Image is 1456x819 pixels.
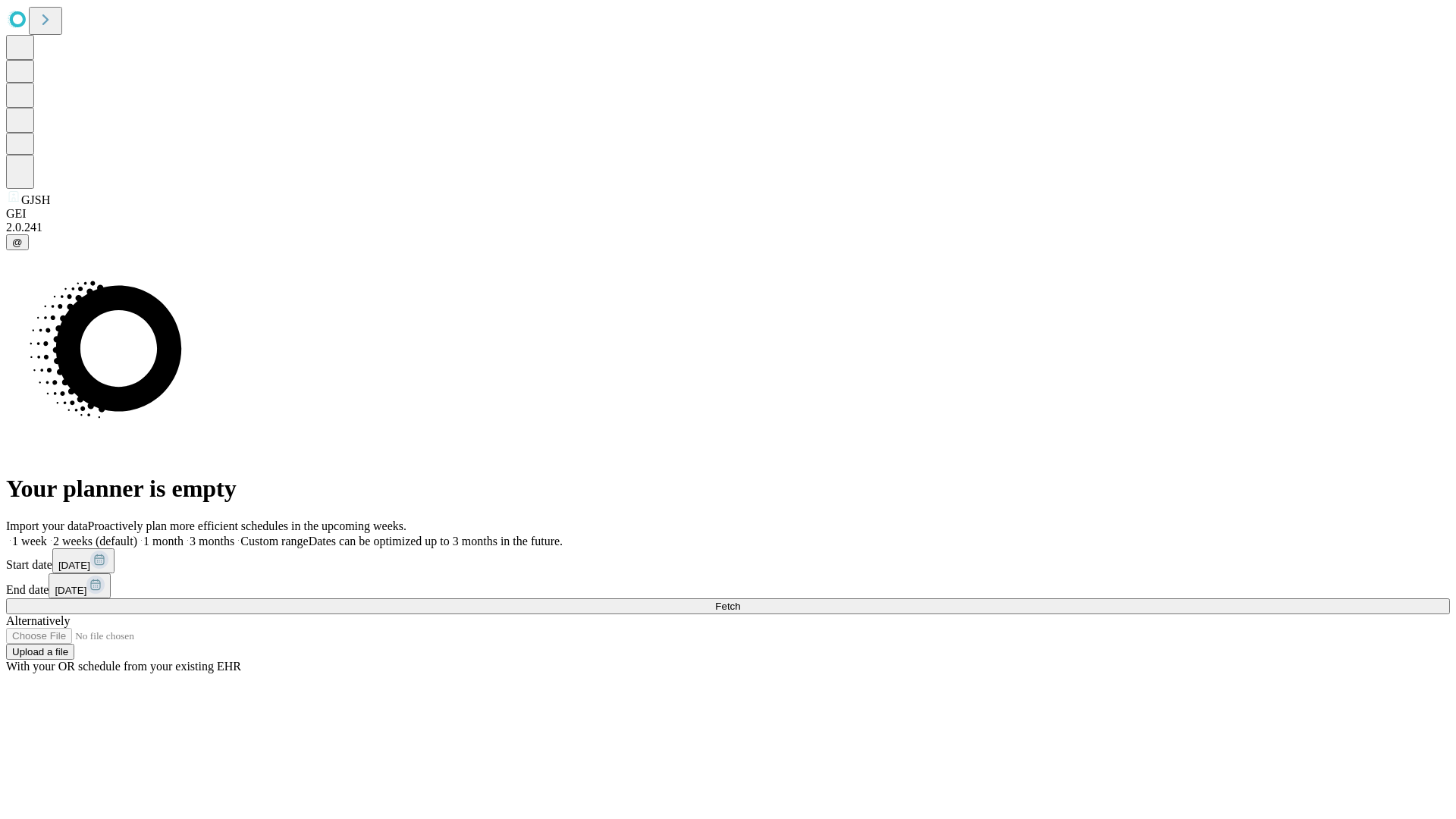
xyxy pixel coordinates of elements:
span: Fetch [715,601,740,612]
span: 1 week [12,535,47,548]
h1: Your planner is empty [6,475,1450,503]
span: With your OR schedule from your existing EHR [6,660,241,673]
button: @ [6,234,29,250]
span: Import your data [6,519,88,532]
div: Start date [6,548,1450,573]
div: End date [6,573,1450,598]
span: 2 weeks (default) [53,535,137,548]
span: Custom range [240,535,308,548]
div: 2.0.241 [6,221,1450,234]
button: [DATE] [49,573,111,598]
span: GJSH [21,193,50,206]
span: [DATE] [55,585,86,596]
button: Fetch [6,598,1450,614]
span: 3 months [190,535,234,548]
span: Dates can be optimized up to 3 months in the future. [309,535,563,548]
span: Alternatively [6,614,70,627]
span: Proactively plan more efficient schedules in the upcoming weeks. [88,519,406,532]
button: [DATE] [52,548,115,573]
span: 1 month [143,535,184,548]
button: Upload a file [6,644,74,660]
div: GEI [6,207,1450,221]
span: @ [12,237,23,248]
span: [DATE] [58,560,90,571]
